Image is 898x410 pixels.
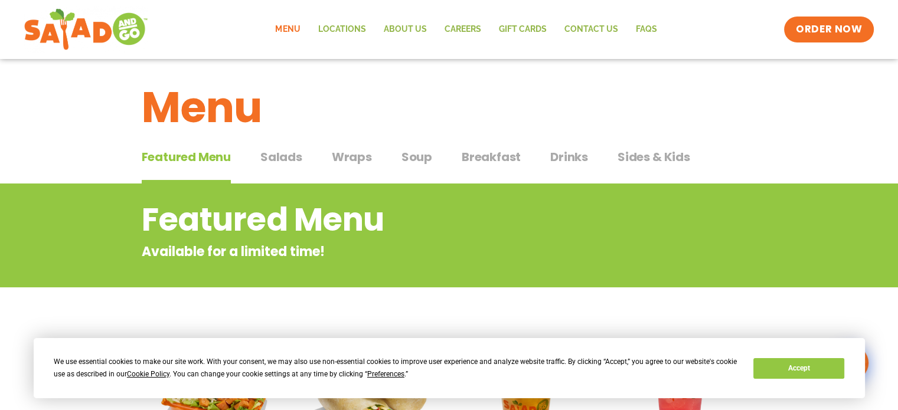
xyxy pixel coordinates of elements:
[260,148,302,166] span: Salads
[435,16,489,43] a: Careers
[626,16,665,43] a: FAQs
[550,148,588,166] span: Drinks
[618,148,690,166] span: Sides & Kids
[332,148,372,166] span: Wraps
[142,242,662,261] p: Available for a limited time!
[266,16,665,43] nav: Menu
[489,16,555,43] a: GIFT CARDS
[309,16,374,43] a: Locations
[142,76,757,139] h1: Menu
[796,22,862,37] span: ORDER NOW
[24,6,148,53] img: new-SAG-logo-768×292
[401,148,432,166] span: Soup
[555,16,626,43] a: Contact Us
[54,356,739,381] div: We use essential cookies to make our site work. With your consent, we may also use non-essential ...
[127,370,169,378] span: Cookie Policy
[142,148,231,166] span: Featured Menu
[266,16,309,43] a: Menu
[142,144,757,184] div: Tabbed content
[784,17,874,42] a: ORDER NOW
[34,338,865,398] div: Cookie Consent Prompt
[367,370,404,378] span: Preferences
[753,358,844,379] button: Accept
[142,196,662,244] h2: Featured Menu
[462,148,521,166] span: Breakfast
[374,16,435,43] a: About Us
